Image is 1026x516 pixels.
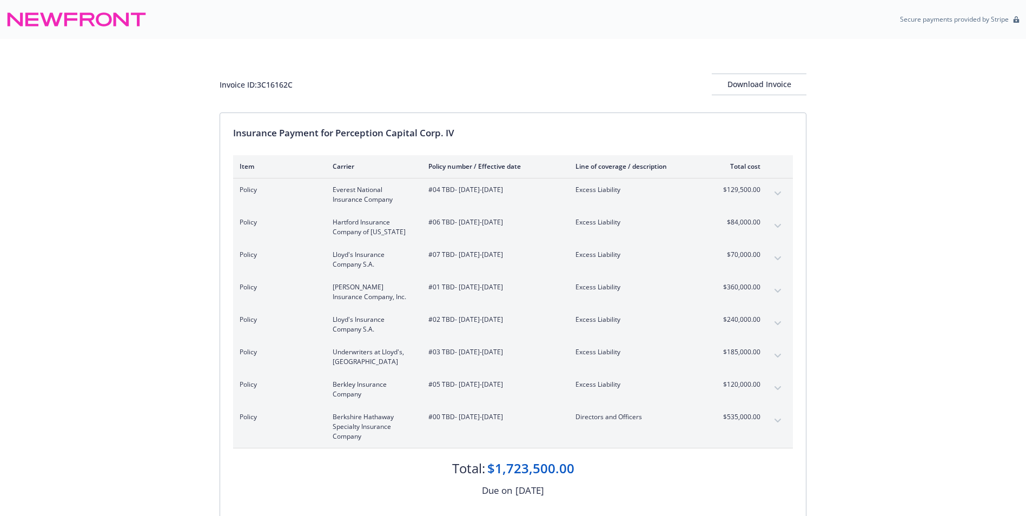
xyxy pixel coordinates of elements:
[428,217,558,227] span: #06 TBD - [DATE]-[DATE]
[428,315,558,325] span: #02 TBD - [DATE]-[DATE]
[333,162,411,171] div: Carrier
[333,315,411,334] span: Lloyd's Insurance Company S.A.
[428,412,558,422] span: #00 TBD - [DATE]-[DATE]
[487,459,574,478] div: $1,723,500.00
[575,315,703,325] span: Excess Liability
[333,380,411,399] span: Berkley Insurance Company
[769,250,786,267] button: expand content
[575,282,703,292] span: Excess Liability
[482,484,512,498] div: Due on
[240,217,315,227] span: Policy
[575,412,703,422] span: Directors and Officers
[233,276,793,308] div: Policy[PERSON_NAME] Insurance Company, Inc.#01 TBD- [DATE]-[DATE]Excess Liability$360,000.00expan...
[233,373,793,406] div: PolicyBerkley Insurance Company#05 TBD- [DATE]-[DATE]Excess Liability$120,000.00expand content
[769,347,786,365] button: expand content
[233,406,793,448] div: PolicyBerkshire Hathaway Specialty Insurance Company#00 TBD- [DATE]-[DATE]Directors and Officers$...
[769,315,786,332] button: expand content
[240,412,315,422] span: Policy
[233,243,793,276] div: PolicyLloyd's Insurance Company S.A.#07 TBD- [DATE]-[DATE]Excess Liability$70,000.00expand content
[575,185,703,195] span: Excess Liability
[575,162,703,171] div: Line of coverage / description
[575,347,703,357] span: Excess Liability
[428,162,558,171] div: Policy number / Effective date
[333,412,411,441] span: Berkshire Hathaway Specialty Insurance Company
[333,217,411,237] span: Hartford Insurance Company of [US_STATE]
[240,380,315,389] span: Policy
[240,162,315,171] div: Item
[769,217,786,235] button: expand content
[428,282,558,292] span: #01 TBD - [DATE]-[DATE]
[333,185,411,204] span: Everest National Insurance Company
[233,178,793,211] div: PolicyEverest National Insurance Company#04 TBD- [DATE]-[DATE]Excess Liability$129,500.00expand c...
[333,347,411,367] span: Underwriters at Lloyd's, [GEOGRAPHIC_DATA]
[720,412,760,422] span: $535,000.00
[575,217,703,227] span: Excess Liability
[240,250,315,260] span: Policy
[233,126,793,140] div: Insurance Payment for Perception Capital Corp. IV
[769,380,786,397] button: expand content
[575,250,703,260] span: Excess Liability
[240,282,315,292] span: Policy
[720,315,760,325] span: $240,000.00
[720,347,760,357] span: $185,000.00
[575,380,703,389] span: Excess Liability
[428,347,558,357] span: #03 TBD - [DATE]-[DATE]
[720,380,760,389] span: $120,000.00
[769,412,786,429] button: expand content
[233,341,793,373] div: PolicyUnderwriters at Lloyd's, [GEOGRAPHIC_DATA]#03 TBD- [DATE]-[DATE]Excess Liability$185,000.00...
[428,380,558,389] span: #05 TBD - [DATE]-[DATE]
[240,347,315,357] span: Policy
[712,74,806,95] button: Download Invoice
[333,250,411,269] span: Lloyd's Insurance Company S.A.
[333,282,411,302] span: [PERSON_NAME] Insurance Company, Inc.
[220,79,293,90] div: Invoice ID: 3C16162C
[720,162,760,171] div: Total cost
[233,308,793,341] div: PolicyLloyd's Insurance Company S.A.#02 TBD- [DATE]-[DATE]Excess Liability$240,000.00expand content
[720,185,760,195] span: $129,500.00
[720,250,760,260] span: $70,000.00
[240,315,315,325] span: Policy
[233,211,793,243] div: PolicyHartford Insurance Company of [US_STATE]#06 TBD- [DATE]-[DATE]Excess Liability$84,000.00exp...
[452,459,485,478] div: Total:
[769,282,786,300] button: expand content
[515,484,544,498] div: [DATE]
[769,185,786,202] button: expand content
[240,185,315,195] span: Policy
[428,185,558,195] span: #04 TBD - [DATE]-[DATE]
[900,15,1009,24] p: Secure payments provided by Stripe
[720,282,760,292] span: $360,000.00
[720,217,760,227] span: $84,000.00
[428,250,558,260] span: #07 TBD - [DATE]-[DATE]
